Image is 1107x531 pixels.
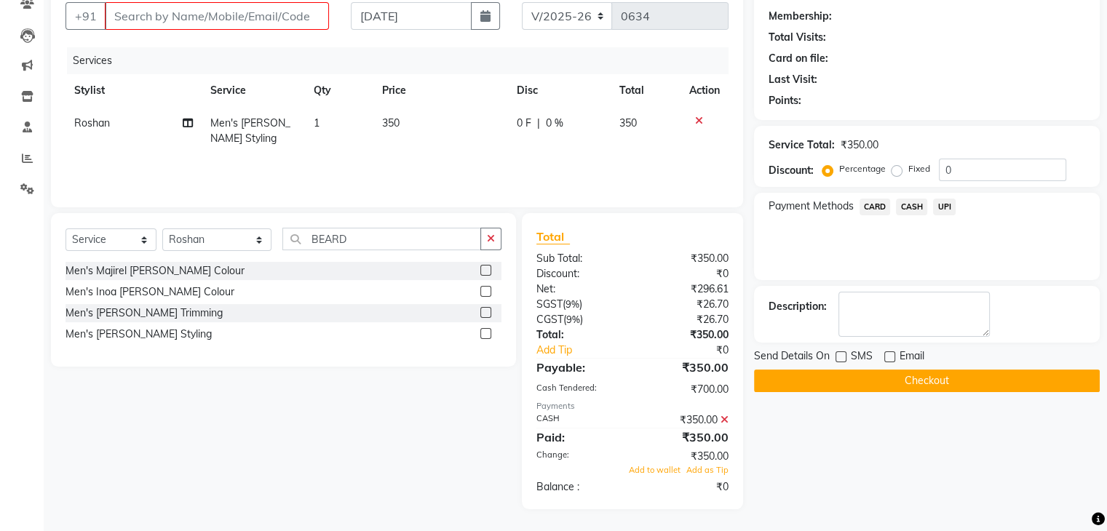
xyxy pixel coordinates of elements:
span: Roshan [74,116,110,129]
span: 350 [619,116,637,129]
button: Checkout [754,370,1100,392]
div: Points: [769,93,801,108]
div: Men's [PERSON_NAME] Trimming [66,306,223,321]
th: Service [202,74,305,107]
label: Percentage [839,162,886,175]
div: ₹0 [632,479,739,495]
input: Search or Scan [282,228,480,250]
span: Send Details On [754,348,830,367]
input: Search by Name/Mobile/Email/Code [105,2,329,30]
div: Service Total: [769,137,835,153]
span: Men's [PERSON_NAME] Styling [210,116,290,145]
span: Email [900,348,924,367]
span: Total [536,229,570,244]
th: Qty [305,74,374,107]
div: Change: [525,449,632,464]
div: ₹26.70 [632,297,739,312]
div: CASH [525,412,632,428]
div: Discount: [525,266,632,282]
th: Action [681,74,729,107]
div: ₹350.00 [632,449,739,464]
div: ₹350.00 [632,428,739,446]
div: Membership: [769,9,832,24]
div: ₹26.70 [632,312,739,327]
span: Add as Tip [686,465,729,475]
span: 9% [566,298,579,310]
div: ₹700.00 [632,382,739,397]
span: 0 % [546,116,563,131]
div: ₹0 [650,343,739,358]
th: Disc [508,74,611,107]
span: 1 [314,116,320,129]
span: | [537,116,540,131]
th: Total [611,74,681,107]
div: ₹350.00 [632,327,739,343]
label: Fixed [908,162,930,175]
span: Add to wallet [629,465,681,475]
div: ₹350.00 [632,412,739,428]
div: ₹350.00 [632,251,739,266]
th: Stylist [66,74,202,107]
div: ( ) [525,297,632,312]
span: CARD [860,199,891,215]
div: Total Visits: [769,30,826,45]
a: Add Tip [525,343,650,358]
span: CGST [536,313,563,326]
div: Men's Inoa [PERSON_NAME] Colour [66,284,234,300]
div: Payments [536,400,729,412]
div: Men's Majirel [PERSON_NAME] Colour [66,263,245,279]
span: SGST [536,298,563,311]
div: Cash Tendered: [525,382,632,397]
th: Price [373,74,508,107]
div: Total: [525,327,632,343]
span: Payment Methods [769,199,854,214]
span: SMS [851,348,873,367]
div: ( ) [525,312,632,327]
div: ₹0 [632,266,739,282]
div: Sub Total: [525,251,632,266]
div: Card on file: [769,51,828,66]
div: Paid: [525,428,632,446]
div: Men's [PERSON_NAME] Styling [66,327,212,342]
div: ₹296.61 [632,282,739,297]
div: Balance : [525,479,632,495]
span: CASH [896,199,927,215]
div: Services [67,47,739,74]
div: Discount: [769,163,814,178]
div: ₹350.00 [632,359,739,376]
div: Payable: [525,359,632,376]
div: ₹350.00 [841,137,878,153]
span: 350 [382,116,400,129]
span: UPI [933,199,956,215]
div: Net: [525,282,632,297]
button: +91 [66,2,106,30]
span: 9% [566,314,580,325]
div: Last Visit: [769,72,817,87]
span: 0 F [517,116,531,131]
div: Description: [769,299,827,314]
